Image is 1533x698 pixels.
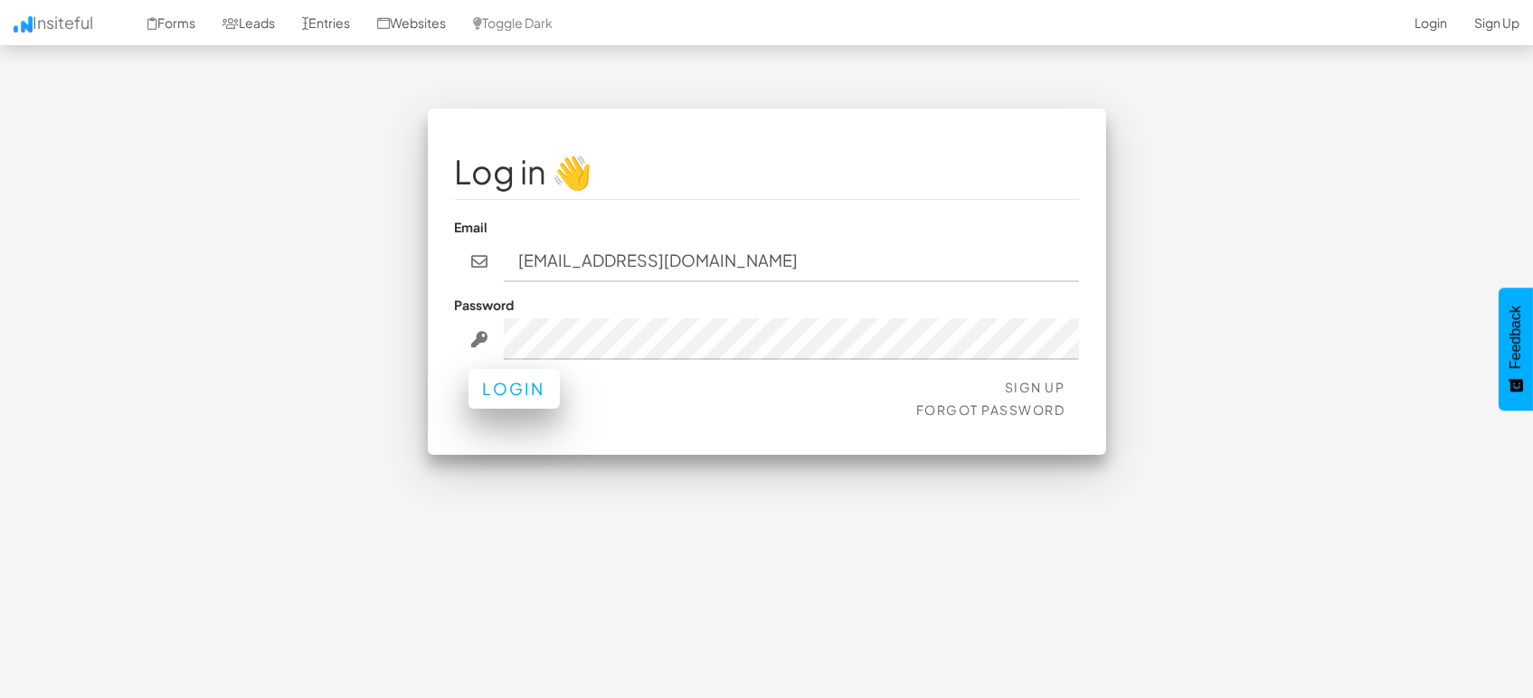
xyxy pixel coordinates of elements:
label: Email [455,218,488,236]
button: Login [468,369,560,409]
button: Feedback - Show survey [1499,288,1533,410]
a: Sign Up [1005,379,1065,395]
input: john@doe.com [504,241,1079,282]
h1: Log in 👋 [455,154,1079,190]
span: Feedback [1508,306,1524,369]
img: icon.png [14,16,33,33]
a: Forgot Password [916,401,1065,418]
label: Password [455,296,515,314]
